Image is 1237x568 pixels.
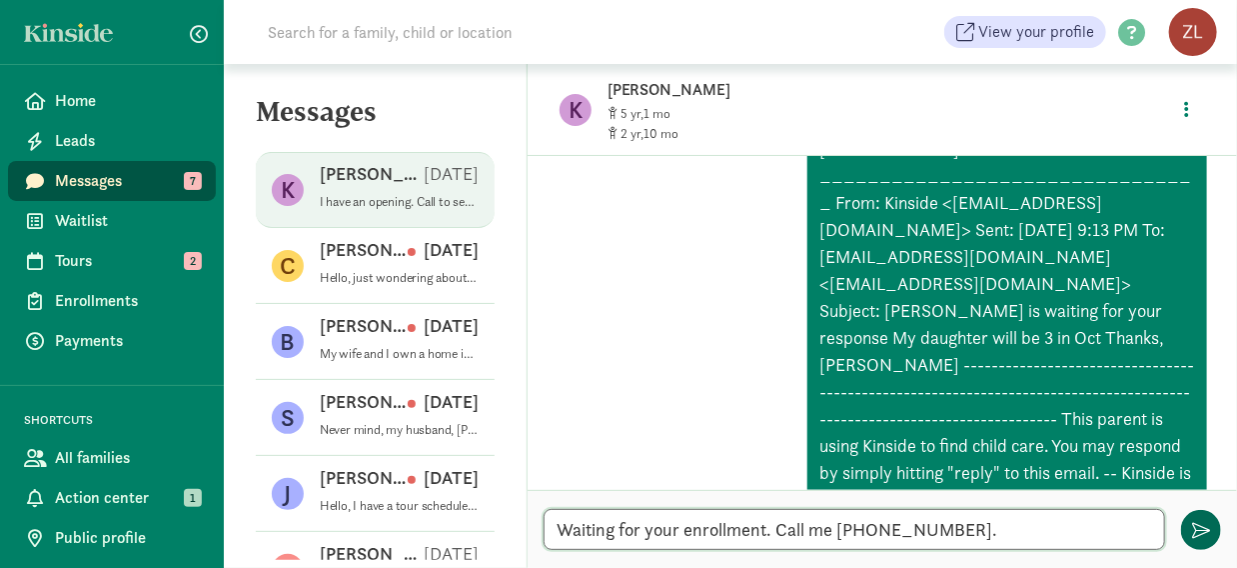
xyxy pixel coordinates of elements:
[320,238,408,262] p: [PERSON_NAME]
[8,478,216,518] a: Action center 1
[8,121,216,161] a: Leads
[320,194,479,210] p: I have an opening. Call to set up an interview/paperwork. [PHONE_NUMBER] [PERSON_NAME] __________...
[55,446,200,470] span: All families
[8,201,216,241] a: Waitlist
[224,96,527,144] h5: Messages
[8,438,216,478] a: All families
[8,241,216,281] a: Tours 2
[272,402,304,434] figure: S
[320,314,408,338] p: [PERSON_NAME]
[643,105,670,122] span: 1
[8,161,216,201] a: Messages 7
[184,252,202,270] span: 2
[320,162,424,186] p: [PERSON_NAME]
[184,172,202,190] span: 7
[320,346,479,362] p: My wife and I own a home in [GEOGRAPHIC_DATA]. Our [DEMOGRAPHIC_DATA] granddaughter, [PERSON_NAME...
[256,12,816,52] input: Search for a family, child or location
[320,466,408,490] p: [PERSON_NAME]
[184,489,202,507] span: 1
[272,174,304,206] figure: K
[408,390,479,414] p: [DATE]
[55,289,200,313] span: Enrollments
[55,486,200,510] span: Action center
[944,16,1106,48] a: View your profile
[8,518,216,558] a: Public profile
[978,20,1094,44] span: View your profile
[320,422,479,438] p: Never mind, my husband, [PERSON_NAME], just spoke with you on the phone! We're going to come down...
[424,542,479,566] p: [DATE]
[320,498,479,514] p: Hello, I have a tour scheduled for [DATE] but will be a few minutes late.
[620,125,643,142] span: 2
[560,94,592,126] figure: K
[608,76,1168,104] p: [PERSON_NAME]
[408,314,479,338] p: [DATE]
[55,209,200,233] span: Waitlist
[8,281,216,321] a: Enrollments
[8,81,216,121] a: Home
[320,390,408,414] p: [PERSON_NAME]
[272,478,304,510] figure: J
[620,105,643,122] span: 5
[55,249,200,273] span: Tours
[408,238,479,262] p: [DATE]
[643,125,678,142] span: 10
[320,542,424,566] p: [PERSON_NAME]
[320,270,479,286] p: Hello, just wondering about an update on the waiting list or availability. Trying to see what spo...
[55,329,200,353] span: Payments
[272,250,304,282] figure: C
[272,326,304,358] figure: B
[8,321,216,361] a: Payments
[424,162,479,186] p: [DATE]
[408,466,479,490] p: [DATE]
[55,169,200,193] span: Messages
[55,89,200,113] span: Home
[55,526,200,550] span: Public profile
[55,129,200,153] span: Leads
